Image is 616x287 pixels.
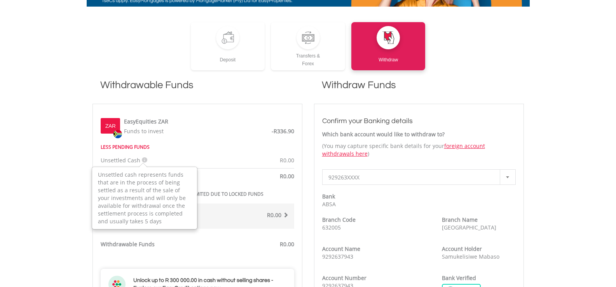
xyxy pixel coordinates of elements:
[105,122,115,130] label: ZAR
[322,193,335,200] strong: Bank
[124,118,168,125] label: EasyEquities ZAR
[351,49,426,64] div: Withdraw
[314,78,524,100] h1: Withdraw Funds
[322,142,516,158] p: (You may capture specific bank details for your )
[322,200,336,208] span: ABSA
[322,142,485,157] a: foreign account withdrawals here
[92,167,197,229] div: Unsettled cash represents funds that are in the process of being settled as a result of the sale ...
[351,22,426,70] a: Withdraw
[280,157,294,164] span: R0.00
[113,130,122,138] img: zar.png
[442,253,499,260] span: Samukelisiwe Mabaso
[124,127,164,135] span: Funds to invest
[92,78,302,100] h1: Withdrawable Funds
[442,224,496,231] span: [GEOGRAPHIC_DATA]
[101,157,140,164] span: Unsettled Cash
[442,245,482,252] strong: Account Holder
[191,22,265,70] a: Deposit
[328,170,498,185] span: 929263XXXX
[322,224,341,231] span: 632005
[322,274,366,282] strong: Account Number
[322,130,445,138] strong: Which bank account would like to withdraw to?
[280,240,294,248] span: R0.00
[101,240,155,248] strong: Withdrawable Funds
[272,127,294,135] span: -R336.90
[271,22,345,70] a: Transfers &Forex
[322,253,353,260] span: 9292637943
[101,144,150,150] strong: LESS PENDING FUNDS
[191,49,265,64] div: Deposit
[267,211,281,219] span: R0.00
[322,116,516,127] h3: Confirm your Banking details
[322,216,356,223] strong: Branch Code
[442,216,478,223] strong: Branch Name
[271,49,345,68] div: Transfers & Forex
[322,245,360,252] strong: Account Name
[442,274,476,282] strong: Bank Verified
[280,172,294,180] span: R0.00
